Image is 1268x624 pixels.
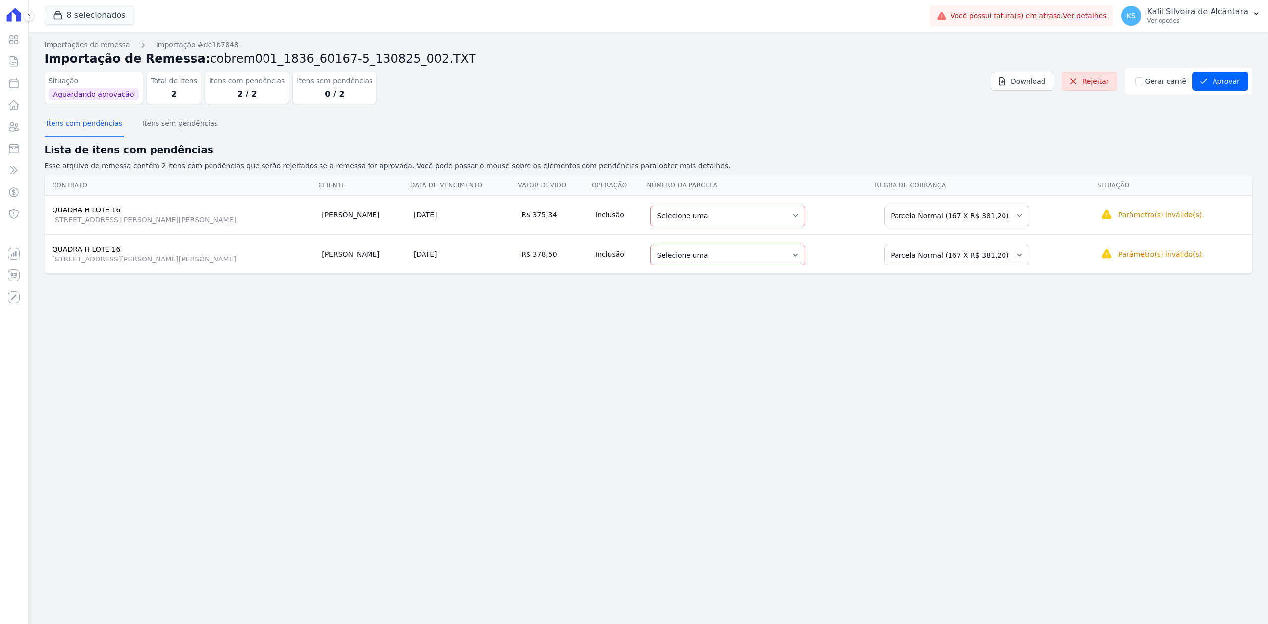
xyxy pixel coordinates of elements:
a: Rejeitar [1062,72,1117,91]
td: Inclusão [591,195,646,234]
button: Itens sem pendências [140,111,220,137]
td: R$ 375,34 [518,195,592,234]
p: Esse arquivo de remessa contém 2 itens com pendências que serão rejeitados se a remessa for aprov... [45,161,1252,171]
dt: Total de Itens [151,76,197,86]
p: Kalil Silveira de Alcântara [1147,7,1248,17]
td: [DATE] [410,234,517,273]
a: Ver detalhes [1063,12,1107,20]
td: Inclusão [591,234,646,273]
p: Ver opções [1147,17,1248,25]
a: Download [991,72,1054,91]
span: [STREET_ADDRESS][PERSON_NAME][PERSON_NAME] [53,215,315,225]
button: 8 selecionados [45,6,134,25]
th: Número da Parcela [646,175,874,196]
span: KS [1127,12,1136,19]
p: Parâmetro(s) inválido(s). [1118,249,1204,259]
a: Importações de remessa [45,40,130,50]
span: [STREET_ADDRESS][PERSON_NAME][PERSON_NAME] [53,254,315,264]
span: cobrem001_1836_60167-5_130825_002.TXT [210,52,475,66]
button: Itens com pendências [45,111,124,137]
a: QUADRA H LOTE 16 [53,245,121,253]
th: Contrato [45,175,318,196]
a: Importação #de1b7848 [156,40,239,50]
th: Situação [1097,175,1252,196]
span: Você possui fatura(s) em atraso. [951,11,1107,21]
td: [DATE] [410,195,517,234]
dd: 0 / 2 [297,88,372,100]
dd: 2 [151,88,197,100]
th: Operação [591,175,646,196]
td: [PERSON_NAME] [318,234,410,273]
button: Aprovar [1192,72,1248,91]
dt: Itens sem pendências [297,76,372,86]
td: [PERSON_NAME] [318,195,410,234]
h2: Lista de itens com pendências [45,142,1252,157]
nav: Breadcrumb [45,40,1252,50]
p: Parâmetro(s) inválido(s). [1118,210,1204,220]
dt: Itens com pendências [209,76,285,86]
a: QUADRA H LOTE 16 [53,206,121,214]
label: Gerar carnê [1145,76,1186,87]
td: R$ 378,50 [518,234,592,273]
button: KS Kalil Silveira de Alcântara Ver opções [1113,2,1268,30]
h2: Importação de Remessa: [45,50,1252,68]
iframe: Intercom live chat [10,590,34,614]
th: Data de Vencimento [410,175,517,196]
th: Valor devido [518,175,592,196]
dd: 2 / 2 [209,88,285,100]
th: Cliente [318,175,410,196]
span: Aguardando aprovação [49,88,139,100]
dt: Situação [49,76,139,86]
th: Regra de Cobrança [874,175,1097,196]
